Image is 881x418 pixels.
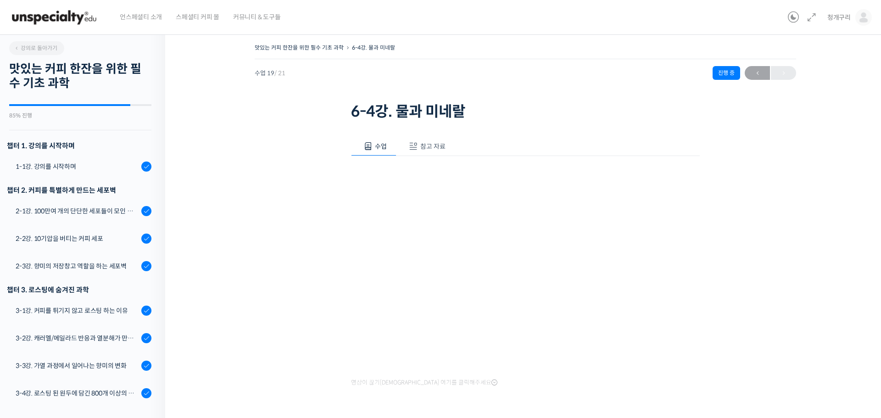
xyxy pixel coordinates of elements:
div: 3-2강. 캐러멜/메일라드 반응과 열분해가 만드는 향기 물질 [16,333,139,343]
div: 3-3강. 가열 과정에서 일어나는 향미의 변화 [16,361,139,371]
div: 85% 진행 [9,113,151,118]
span: ← [745,67,770,79]
div: 2-1강. 100만여 개의 단단한 세포들이 모인 커피 생두 [16,206,139,216]
span: 강의로 돌아가기 [14,45,57,51]
span: / 21 [274,69,285,77]
a: 6-4강. 물과 미네랄 [352,44,395,51]
span: 참고 자료 [420,142,446,150]
div: 2-3강. 향미의 저장창고 역할을 하는 세포벽 [16,261,139,271]
a: ←이전 [745,66,770,80]
div: 챕터 3. 로스팅에 숨겨진 과학 [7,284,151,296]
div: 챕터 2. 커피를 특별하게 만드는 세포벽 [7,184,151,196]
a: 맛있는 커피 한잔을 위한 필수 기초 과학 [255,44,344,51]
div: 2-2강. 10기압을 버티는 커피 세포 [16,234,139,244]
div: 3-1강. 커피를 튀기지 않고 로스팅 하는 이유 [16,306,139,316]
span: 청개구리 [827,13,851,22]
div: 1-1강. 강의를 시작하며 [16,162,139,172]
a: 강의로 돌아가기 [9,41,64,55]
span: 수업 [375,142,387,150]
h3: 챕터 1. 강의를 시작하며 [7,139,151,152]
div: 3-4강. 로스팅 된 원두에 담긴 800개 이상의 향기 물질 [16,388,139,398]
div: 진행 중 [713,66,740,80]
h1: 6-4강. 물과 미네랄 [351,103,700,120]
span: 영상이 끊기[DEMOGRAPHIC_DATA] 여기를 클릭해주세요 [351,379,497,386]
h2: 맛있는 커피 한잔을 위한 필수 기초 과학 [9,62,151,90]
span: 수업 19 [255,70,285,76]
